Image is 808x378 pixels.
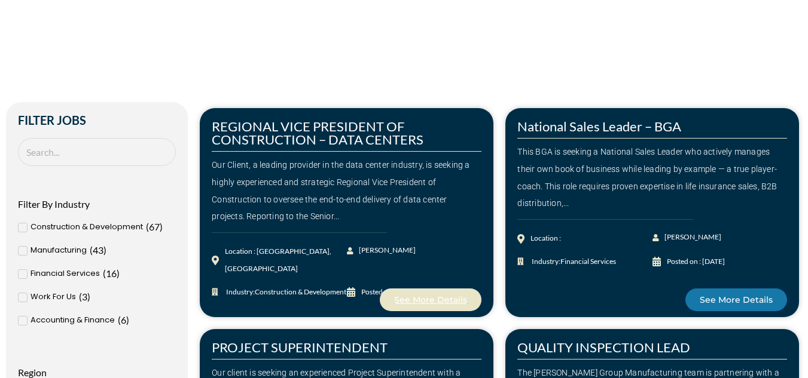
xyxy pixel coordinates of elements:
span: 6 [121,314,126,325]
div: Location : [530,230,561,247]
span: ( [118,314,121,325]
span: 43 [93,244,103,256]
div: Our Client, a leading provider in the data center industry, is seeking a highly experienced and s... [212,156,481,225]
span: ) [103,244,106,256]
span: [PERSON_NAME] [661,229,721,246]
span: [PERSON_NAME] [356,242,416,259]
div: Posted on : [DATE] [667,253,725,271]
a: [PERSON_NAME] [347,242,414,259]
span: ( [103,268,106,279]
a: REGIONAL VICE PRESIDENT OF CONSTRUCTION – DATA CENTERS [212,118,423,147]
span: See More Details [394,296,467,304]
span: ) [117,268,120,279]
span: See More Details [700,296,773,304]
div: Location : [GEOGRAPHIC_DATA], [GEOGRAPHIC_DATA] [225,243,347,278]
a: See More Details [380,288,481,311]
span: ( [90,244,93,256]
span: Accounting & Finance [31,312,115,329]
span: ( [146,221,149,232]
span: Financial Services [560,257,616,266]
span: Industry: [529,253,616,271]
a: See More Details [685,288,787,311]
div: This BGA is seeking a National Sales Leader who actively manages their own book of business while... [517,143,787,212]
span: 67 [149,221,160,232]
span: Construction & Development [31,219,143,236]
input: Search Job [18,138,176,166]
a: QUALITY INSPECTION LEAD [517,339,690,355]
span: Financial Services [31,265,100,282]
span: 16 [106,268,117,279]
span: Manufacturing [31,242,87,259]
span: 3 [82,291,87,302]
span: ) [160,221,163,232]
a: National Sales Leader – BGA [517,118,681,134]
span: ) [87,291,90,302]
div: Filter by industry [18,196,176,213]
span: ) [126,314,129,325]
h2: Filter Jobs [18,114,176,126]
a: [PERSON_NAME] [653,229,720,246]
span: ( [79,291,82,302]
a: PROJECT SUPERINTENDENT [212,339,388,355]
span: Work For Us [31,288,76,306]
a: Industry:Financial Services [517,253,653,271]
